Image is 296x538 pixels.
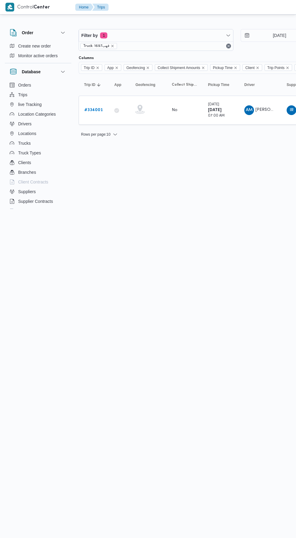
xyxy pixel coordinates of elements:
button: Remove Pickup Time from selection in this group [234,66,237,70]
span: Geofencing [126,64,145,71]
button: Suppliers [7,187,69,196]
button: Location Categories [7,109,69,119]
b: [DATE] [208,108,222,112]
span: Client [242,64,262,71]
h3: Database [22,68,41,75]
button: Trips [7,90,69,100]
span: Geofencing [124,64,152,71]
button: Geofencing [133,80,163,90]
button: Remove Collect Shipment Amounts from selection in this group [201,66,205,70]
button: Locations [7,129,69,138]
button: Trucks [7,138,69,148]
span: Client Contracts [18,178,48,186]
svg: Sorted in descending order [96,82,101,87]
button: Create new order [7,41,69,51]
span: Trip ID [81,64,102,71]
button: Devices [7,206,69,216]
button: Remove [225,42,232,50]
button: Remove Client from selection in this group [256,66,259,70]
b: Center [34,5,50,10]
button: Home [75,4,93,11]
button: Monitor active orders [7,51,69,61]
span: Trucks [18,140,31,147]
img: X8yXhbKr1z7QwAAAABJRU5ErkJggg== [5,3,14,12]
button: Trips [92,4,109,11]
small: [DATE] [208,103,219,106]
button: Remove App from selection in this group [115,66,119,70]
span: Trip Points [265,64,292,71]
span: IR [290,105,294,115]
button: live Tracking [7,100,69,109]
button: Order [10,29,67,36]
label: Columns [79,56,94,61]
button: remove selected entity [111,44,114,48]
button: Trip IDSorted in descending order [82,80,106,90]
div: Database [5,80,71,211]
div: Order [5,41,71,63]
span: Truck: قهب1697 [83,43,109,49]
span: Clients [18,159,31,166]
button: Driver [242,80,278,90]
h3: Order [22,29,33,36]
span: Driver [244,82,255,87]
button: Rows per page:10 [79,131,120,138]
span: Pickup Time [208,82,229,87]
span: Locations [18,130,36,137]
div: No [172,107,177,113]
button: Remove Trip ID from selection in this group [96,66,99,70]
span: Truck Types [18,149,41,157]
span: Drivers [18,120,31,127]
div: Ahmad Muhammad Alaam Said Ahmad Alhamolai [244,105,254,115]
span: App [105,64,121,71]
span: Trip ID [84,64,95,71]
span: Branches [18,169,36,176]
span: Rows per page : 10 [81,131,110,138]
span: App [107,64,114,71]
span: Suppliers [18,188,36,195]
span: Collect Shipment Amounts [172,82,197,87]
button: Database [10,68,67,75]
span: Collect Shipment Amounts [158,64,200,71]
button: Pickup Time [206,80,236,90]
span: Devices [18,207,33,215]
span: AM [246,105,252,115]
button: Truck Types [7,148,69,158]
span: 1 active filters [100,32,107,38]
button: Client Contracts [7,177,69,187]
span: Trip Points [267,64,285,71]
span: App [114,82,121,87]
span: Location Categories [18,111,56,118]
span: Pickup Time [213,64,233,71]
b: # 334001 [84,108,103,112]
a: #334001 [84,107,103,114]
small: 07:00 AM [208,114,225,117]
button: Supplier Contracts [7,196,69,206]
span: Geofencing [135,82,155,87]
button: Drivers [7,119,69,129]
button: Remove Geofencing from selection in this group [146,66,150,70]
button: App [112,80,127,90]
button: Orders [7,80,69,90]
span: Filter by [81,32,98,39]
span: Supplier Contracts [18,198,53,205]
span: Pickup Time [210,64,240,71]
span: Truck: قهب1697 [80,43,117,49]
button: Filter by1 active filters [79,29,233,41]
button: Remove Trip Points from selection in this group [286,66,289,70]
span: Collect Shipment Amounts [155,64,208,71]
span: Orders [18,81,31,89]
button: Branches [7,167,69,177]
button: Clients [7,158,69,167]
span: live Tracking [18,101,42,108]
span: Monitor active orders [18,52,58,59]
span: Trips [18,91,28,98]
span: Trip ID; Sorted in descending order [84,82,95,87]
span: Client [245,64,255,71]
span: Create new order [18,42,51,50]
